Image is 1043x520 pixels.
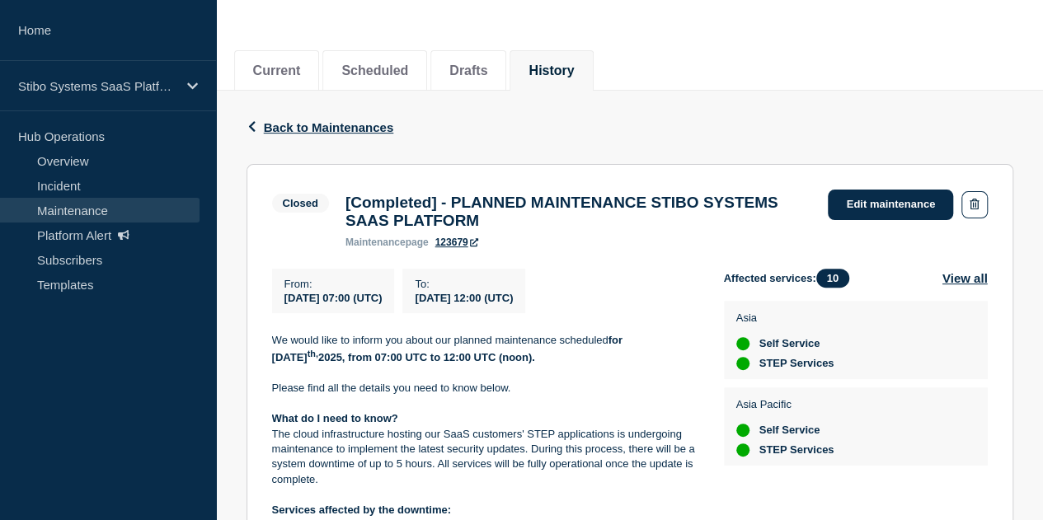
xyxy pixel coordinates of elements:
[272,381,698,396] p: Please find all the details you need to know below.
[345,237,406,248] span: maintenance
[759,337,820,350] span: Self Service
[736,443,749,457] div: up
[759,357,834,370] span: STEP Services
[736,337,749,350] div: up
[284,292,383,304] span: [DATE] 07:00 (UTC)
[724,269,857,288] span: Affected services:
[816,269,849,288] span: 10
[942,269,988,288] button: View all
[529,63,574,78] button: History
[736,424,749,437] div: up
[264,120,394,134] span: Back to Maintenances
[253,63,301,78] button: Current
[341,63,408,78] button: Scheduled
[449,63,487,78] button: Drafts
[415,292,513,304] span: [DATE] 12:00 (UTC)
[759,424,820,437] span: Self Service
[345,194,812,230] h3: [Completed] - PLANNED MAINTENANCE STIBO SYSTEMS SAAS PLATFORM
[345,237,429,248] p: page
[415,278,513,290] p: To :
[736,398,834,410] p: Asia Pacific
[284,278,383,290] p: From :
[736,312,834,324] p: Asia
[318,351,535,363] strong: 2025, from 07:00 UTC to 12:00 UTC (noon).
[272,333,698,366] p: We would like to inform you about our planned maintenance scheduled
[759,443,834,457] span: STEP Services
[247,120,394,134] button: Back to Maintenances
[308,349,318,358] strong: th,
[272,412,398,424] strong: What do I need to know?
[435,237,478,248] a: 123679
[18,79,176,93] p: Stibo Systems SaaS Platform Status
[736,357,749,370] div: up
[828,190,953,220] a: Edit maintenance
[272,427,698,488] p: The cloud infrastructure hosting our SaaS customers' STEP applications is undergoing maintenance ...
[272,194,329,213] span: Closed
[272,504,451,516] strong: Services affected by the downtime:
